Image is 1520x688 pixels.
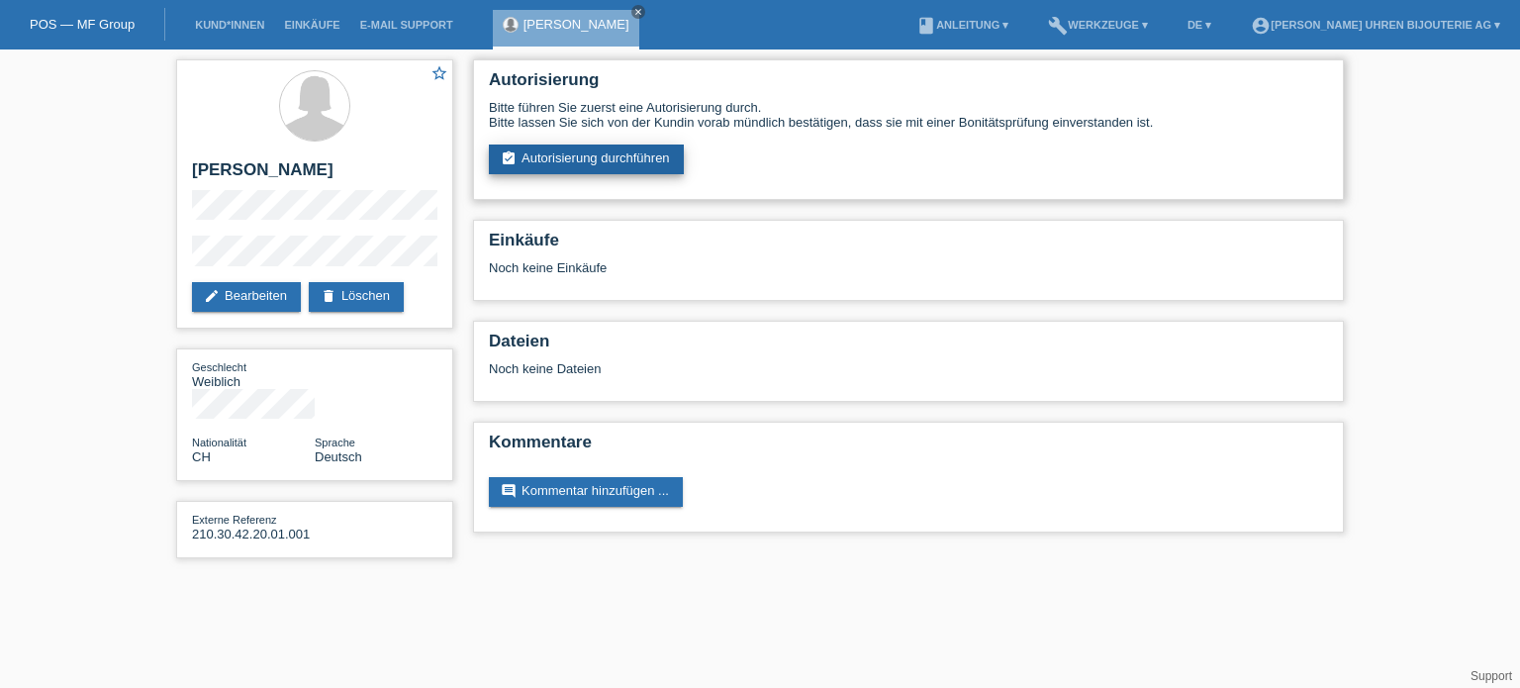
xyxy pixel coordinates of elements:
i: edit [204,288,220,304]
span: Externe Referenz [192,514,277,526]
div: 210.30.42.20.01.001 [192,512,315,541]
div: Weiblich [192,359,315,389]
h2: Autorisierung [489,70,1328,100]
i: assignment_turned_in [501,150,517,166]
span: Nationalität [192,437,246,448]
i: book [916,16,936,36]
a: Einkäufe [274,19,349,31]
a: POS — MF Group [30,17,135,32]
span: Deutsch [315,449,362,464]
a: Support [1471,669,1512,683]
a: deleteLöschen [309,282,404,312]
span: Sprache [315,437,355,448]
a: close [631,5,645,19]
h2: [PERSON_NAME] [192,160,437,190]
a: buildWerkzeuge ▾ [1038,19,1158,31]
a: star_border [430,64,448,85]
h2: Einkäufe [489,231,1328,260]
span: Schweiz [192,449,211,464]
a: [PERSON_NAME] [523,17,629,32]
i: star_border [430,64,448,82]
a: DE ▾ [1178,19,1221,31]
a: bookAnleitung ▾ [906,19,1018,31]
div: Noch keine Dateien [489,361,1093,376]
i: delete [321,288,336,304]
i: close [633,7,643,17]
div: Noch keine Einkäufe [489,260,1328,290]
a: commentKommentar hinzufügen ... [489,477,683,507]
i: build [1048,16,1068,36]
a: assignment_turned_inAutorisierung durchführen [489,145,684,174]
i: account_circle [1251,16,1271,36]
a: Kund*innen [185,19,274,31]
h2: Dateien [489,332,1328,361]
h2: Kommentare [489,433,1328,462]
a: E-Mail Support [350,19,463,31]
a: account_circle[PERSON_NAME] Uhren Bijouterie AG ▾ [1241,19,1510,31]
a: editBearbeiten [192,282,301,312]
i: comment [501,483,517,499]
div: Bitte führen Sie zuerst eine Autorisierung durch. Bitte lassen Sie sich von der Kundin vorab münd... [489,100,1328,130]
span: Geschlecht [192,361,246,373]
